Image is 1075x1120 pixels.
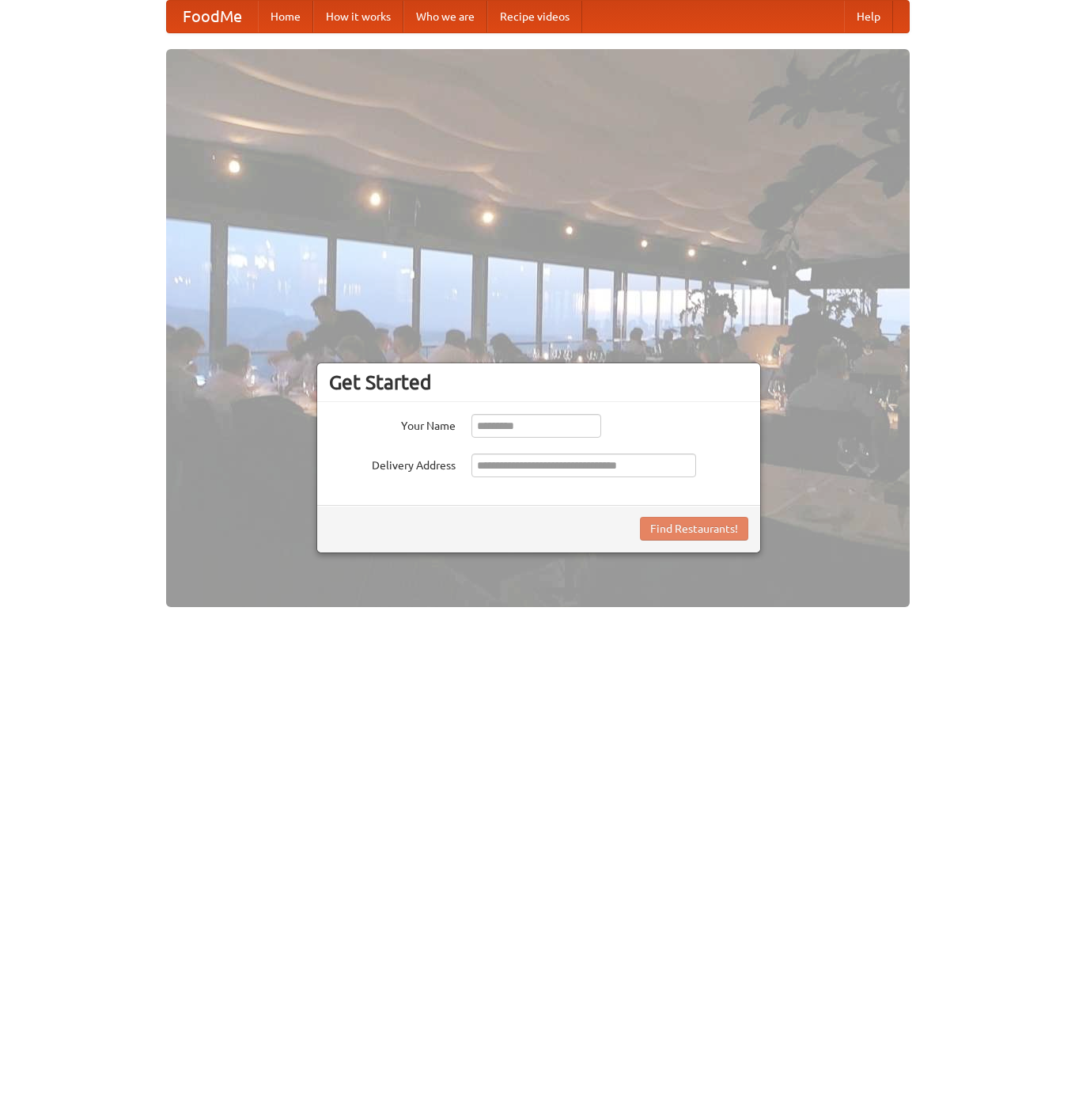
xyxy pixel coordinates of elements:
[329,370,748,394] h3: Get Started
[487,1,582,32] a: Recipe videos
[258,1,313,32] a: Home
[313,1,403,32] a: How it works
[403,1,487,32] a: Who we are
[844,1,893,32] a: Help
[329,454,456,473] label: Delivery Address
[640,517,748,541] button: Find Restaurants!
[329,414,456,434] label: Your Name
[167,1,258,32] a: FoodMe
